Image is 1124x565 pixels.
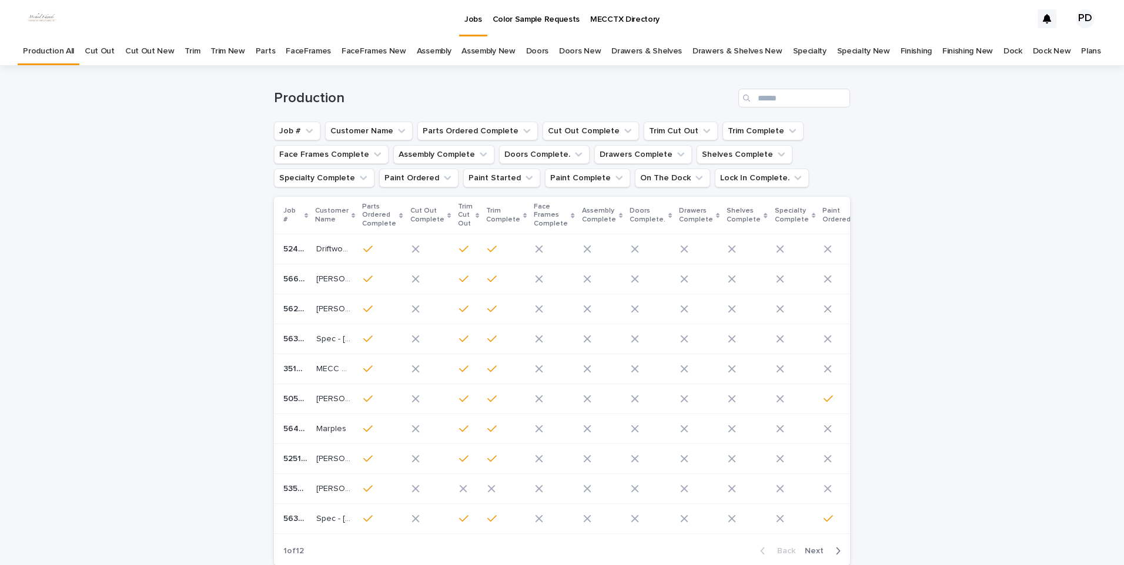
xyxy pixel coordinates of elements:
tr: 5241-F15241-F1 Driftwood ModernDriftwood Modern [274,234,1043,264]
button: Next [800,546,850,556]
button: On The Dock [635,169,710,187]
a: Dock New [1033,38,1071,65]
p: Trim Complete [486,204,520,226]
p: Customer Name [315,204,349,226]
a: Finishing New [942,38,993,65]
p: Driftwood Modern [316,242,353,254]
a: FaceFrames New [342,38,406,65]
button: Cut Out Complete [543,122,639,140]
button: Trim Cut Out [644,122,718,140]
a: Specialty New [837,38,890,65]
p: 5638-F1 [283,332,309,344]
button: Doors Complete. [499,145,590,164]
a: Doors New [559,38,601,65]
p: 5251-F1 [283,452,309,464]
p: Cut Out Complete [410,204,444,226]
p: 5624-F1 [283,302,309,314]
a: Parts [256,38,275,65]
a: Drawers & Shelves [611,38,682,65]
p: 5638-F2 [283,512,309,524]
p: 5241-F1 [283,242,309,254]
a: Finishing [901,38,932,65]
p: Face Frames Complete [534,200,568,230]
p: MECC SHOWROOM 9 Fix [316,362,353,374]
p: Parts Ordered Complete [362,200,396,230]
button: Paint Complete [545,169,630,187]
span: Back [770,547,795,555]
span: Next [805,547,831,555]
button: Assembly Complete [393,145,494,164]
p: Katee Haile [316,392,353,404]
p: 5350-A1 [283,482,309,494]
tr: 3514-F53514-F5 MECC SHOWROOM 9 FixMECC SHOWROOM 9 Fix [274,354,1043,384]
p: Spec - 41 Tennis Lane [316,332,353,344]
button: Trim Complete [722,122,804,140]
a: Trim New [210,38,245,65]
p: 5668-01 [283,272,309,284]
p: Trim Cut Out [458,200,473,230]
p: 5643-F1 [283,422,309,434]
img: dhEtdSsQReaQtgKTuLrt [24,7,60,31]
p: Marples [316,422,349,434]
button: Specialty Complete [274,169,374,187]
button: Lock In Complete. [715,169,809,187]
p: Cantu, Ismael [316,302,353,314]
p: Doors Complete. [630,204,665,226]
p: Drawers Complete [679,204,713,226]
button: Parts Ordered Complete [417,122,538,140]
tr: 5638-F15638-F1 Spec - [STREET_ADDRESS]Spec - [STREET_ADDRESS] [274,324,1043,354]
p: 3514-F5 [283,362,309,374]
button: Job # [274,122,320,140]
a: Production All [23,38,74,65]
p: Job # [283,204,302,226]
tr: 5052-A25052-A2 [PERSON_NAME][PERSON_NAME] [274,384,1043,414]
a: Drawers & Shelves New [693,38,782,65]
p: Crossland Game House [316,452,353,464]
button: Back [751,546,800,556]
button: Drawers Complete [594,145,692,164]
a: Doors [526,38,548,65]
tr: 5638-F25638-F2 Spec - [STREET_ADDRESS]Spec - [STREET_ADDRESS] [274,504,1043,534]
h1: Production [274,90,734,107]
button: Shelves Complete [697,145,792,164]
div: PD [1076,9,1095,28]
a: Dock [1003,38,1022,65]
a: Assembly [417,38,451,65]
p: 5052-A2 [283,392,309,404]
a: Specialty [793,38,827,65]
a: Plans [1081,38,1100,65]
a: Cut Out New [125,38,175,65]
button: Customer Name [325,122,413,140]
p: Assembly Complete [582,204,616,226]
button: Paint Started [463,169,540,187]
p: Paint Ordered [822,204,851,226]
button: Face Frames Complete [274,145,389,164]
tr: 5643-F15643-F1 MarplesMarples [274,414,1043,444]
a: Cut Out [85,38,115,65]
tr: 5668-015668-01 [PERSON_NAME] Samples[PERSON_NAME] Samples [274,264,1043,294]
button: Paint Ordered [379,169,459,187]
tr: 5350-A15350-A1 [PERSON_NAME][PERSON_NAME] [274,474,1043,504]
input: Search [738,89,850,107]
a: Trim [185,38,200,65]
tr: 5624-F15624-F1 [PERSON_NAME][PERSON_NAME] [274,294,1043,324]
tr: 5251-F15251-F1 [PERSON_NAME] Game House[PERSON_NAME] Game House [274,444,1043,474]
p: Shelves Complete [727,204,761,226]
a: FaceFrames [286,38,331,65]
p: Specialty Complete [775,204,809,226]
a: Assembly New [461,38,515,65]
p: Spec - 41 Tennis Lane [316,512,353,524]
p: McDonald, RW [316,482,353,494]
p: Stanton Samples [316,272,353,284]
